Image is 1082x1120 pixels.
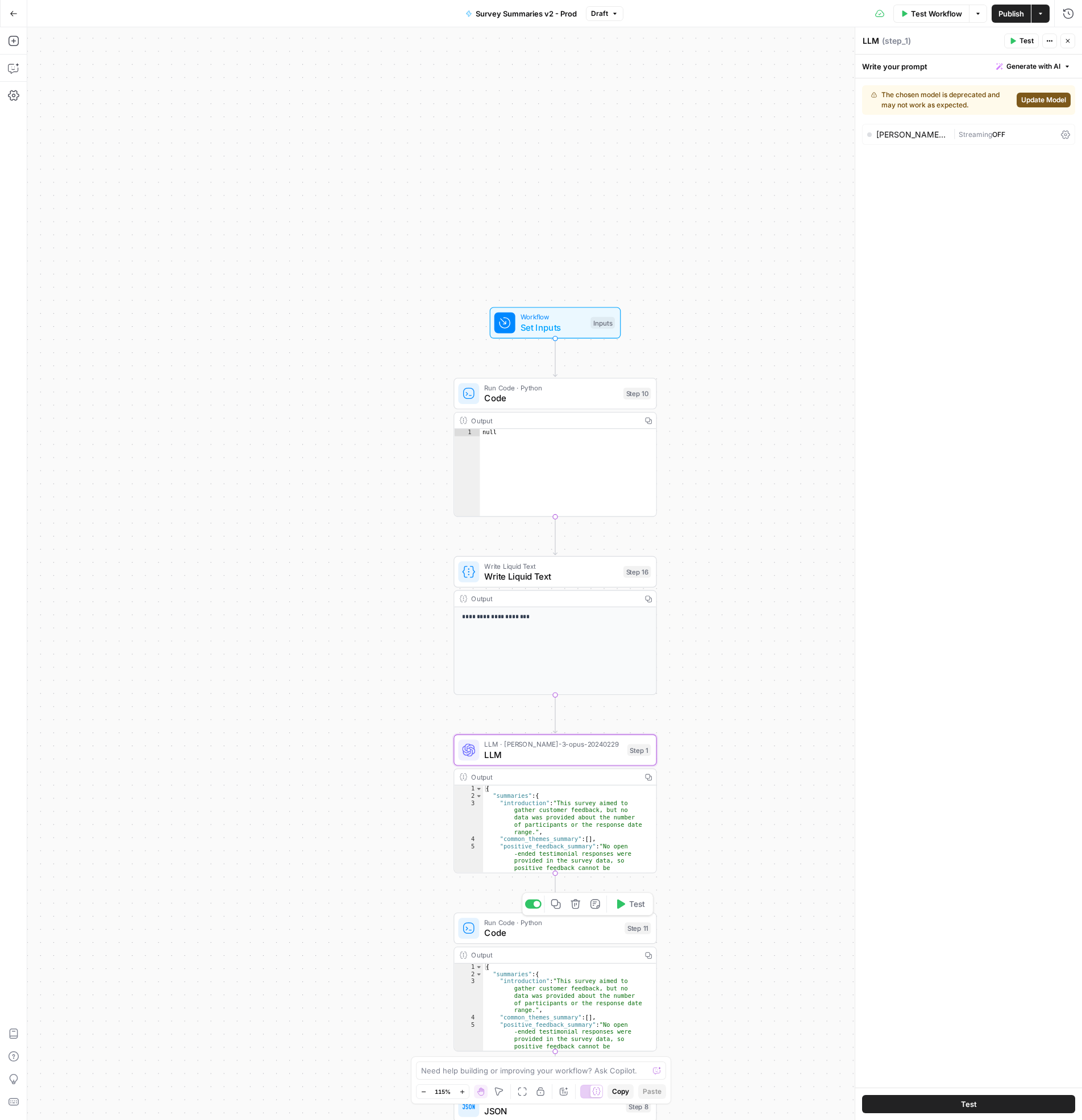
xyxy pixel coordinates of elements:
div: Output [471,950,636,960]
button: Paste [638,1084,666,1099]
span: LLM · [PERSON_NAME]-3-opus-20240229 [484,739,622,749]
button: Draft [586,6,623,21]
div: LLM · [PERSON_NAME]-3-opus-20240229LLMStep 1Output{ "summaries":{ "introduction":"This survey aim... [453,734,656,873]
span: Test [1019,36,1034,46]
div: 2 [454,971,483,979]
textarea: LLM [863,35,879,47]
span: Paste [643,1086,661,1097]
div: 1 [454,964,483,971]
span: OFF [992,130,1005,139]
div: 4 [454,1014,483,1022]
div: 4 [454,836,483,843]
span: Code [484,392,618,405]
span: JSON [484,1105,621,1118]
div: Output [471,415,636,426]
div: Step 16 [623,566,651,578]
div: 1 [454,429,480,436]
span: Test [961,1098,977,1110]
span: Survey Summaries v2 - Prod [476,8,577,19]
div: 3 [454,800,483,836]
span: Write Liquid Text [484,561,618,571]
span: Set Inputs [521,321,585,334]
button: Test Workflow [893,5,969,23]
div: 2 [454,793,483,800]
div: Write your prompt [855,55,1082,78]
button: Publish [992,5,1031,23]
div: The chosen model is deprecated and may not work as expected. [871,90,1012,110]
g: Edge from step_16 to step_1 [554,695,557,733]
span: Workflow [521,311,585,322]
span: Toggle code folding, rows 1 through 14 [475,964,482,971]
button: Test [862,1095,1075,1113]
div: 3 [454,978,483,1014]
span: Update Model [1021,95,1066,105]
div: Step 8 [626,1101,651,1113]
span: Run Code · Python [484,382,618,393]
span: ( step_1 ) [882,35,911,47]
div: Output [471,772,636,782]
span: Generate with AI [1006,61,1060,72]
div: Run Code · PythonCodeStep 10Outputnull [453,378,656,517]
div: 5 [454,843,483,879]
g: Edge from start to step_10 [554,339,557,377]
span: Test [629,898,645,910]
div: WorkflowSet InputsInputs [453,307,656,338]
button: Test [1004,34,1039,48]
span: Toggle code folding, rows 2 through 13 [475,971,482,979]
button: Update Model [1017,93,1071,107]
span: Code [484,926,619,939]
span: Toggle code folding, rows 2 through 13 [475,793,482,800]
button: Copy [607,1084,634,1099]
div: Output [471,593,636,603]
div: 5 [454,1021,483,1057]
span: | [953,128,959,139]
span: Streaming [959,130,992,139]
button: Survey Summaries v2 - Prod [459,5,584,23]
button: Test [610,896,650,913]
span: 115% [435,1087,451,1096]
div: Inputs [590,317,615,329]
span: Run Code · Python [484,917,619,927]
span: Toggle code folding, rows 1 through 14 [475,785,482,793]
div: Run Code · PythonCodeStep 11TestOutput{ "summaries":{ "introduction":"This survey aimed to gather... [453,913,656,1051]
div: Step 10 [623,388,651,399]
span: Write Liquid Text [484,570,618,583]
span: Draft [591,9,608,19]
div: Step 1 [627,744,651,756]
div: [PERSON_NAME]-3-opus-20240229 [876,131,948,139]
div: 1 [454,785,483,793]
span: Test Workflow [911,8,962,19]
span: Publish [998,8,1024,19]
span: Copy [612,1086,629,1097]
span: LLM [484,748,622,761]
div: Step 11 [625,922,651,934]
g: Edge from step_10 to step_16 [554,517,557,555]
button: Generate with AI [992,59,1075,74]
